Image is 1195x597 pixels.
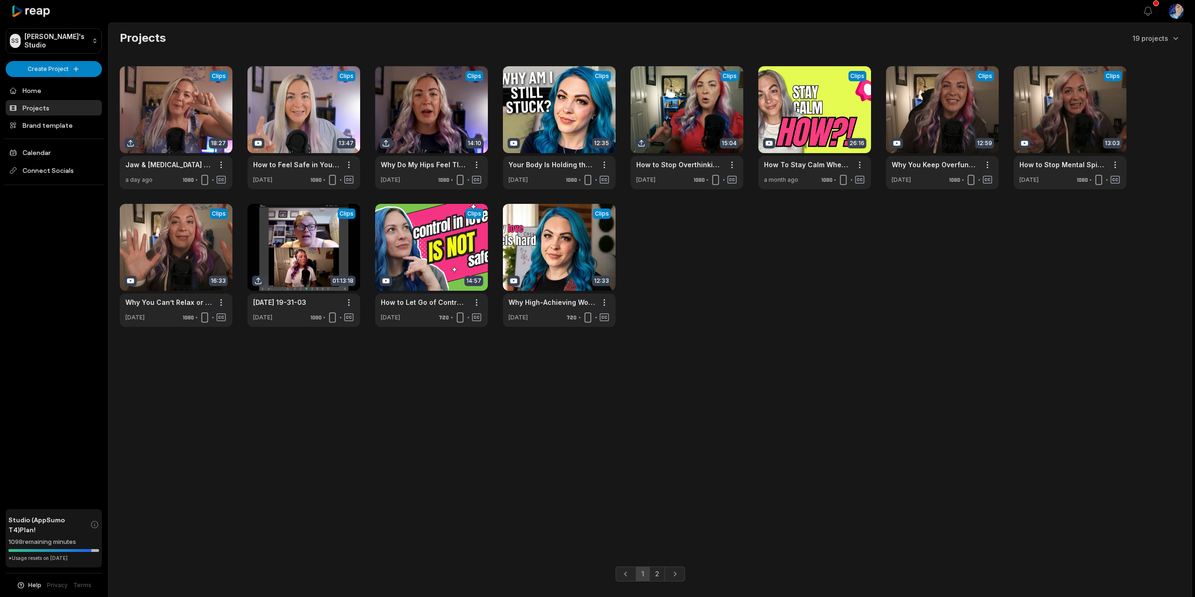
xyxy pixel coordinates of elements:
h2: Projects [120,31,166,46]
a: Brand template [6,117,102,133]
a: Calendar [6,145,102,160]
a: Jaw & [MEDICAL_DATA] Relief for Women _ Release Trauma Stored in [MEDICAL_DATA] & Reset Your Nerv... [125,160,212,170]
button: Create Project [6,61,102,77]
a: Page 2 [649,566,665,581]
div: 1098 remaining minutes [8,537,99,547]
span: Help [28,581,41,589]
a: Home [6,83,102,98]
a: Why You Keep Overfunctioning in Relationships (And the Need You’re Chasing) [892,160,978,170]
ul: Pagination [616,566,685,581]
div: *Usage resets on [DATE] [8,555,99,562]
a: Page 1 is your current page [636,566,650,581]
a: How to Stop Overthinking After a Date & Actually Enjoy It [636,160,723,170]
span: Studio (AppSumo T4) Plan! [8,515,90,535]
a: How to Let Go of Control in Love Without Losing Yourself [381,297,467,307]
a: How to Feel Safe in Your Body (Using 5-Minute Soft Girl Somatics) [253,160,339,170]
div: SS [10,34,21,48]
a: Your Body Is Holding the Mother Wound: Why You’re Still Stuck (Even After Talk Therapy) [509,160,595,170]
a: How to Stop Mental Spirals in Real-Time (Without Shaming Yourself) [1019,160,1106,170]
a: Previous page [616,566,636,581]
a: Why You Can’t Relax or Receive | [MEDICAL_DATA] Response in High-Achieving Women [125,297,212,307]
a: Privacy [47,581,68,589]
a: Why High-Achieving Women Struggle to Receive Love And How to Finally Let It In [509,297,595,307]
a: Terms [73,581,92,589]
button: 19 projects [1133,33,1180,43]
a: How To Stay Calm When Your Kid Loses It! Why Gentle Parenting Doesn’t Work [764,160,850,170]
a: Why Do My Hips Feel TIGHT(And How to Release the Tension for Good)- [381,160,467,170]
a: [DATE] 19-31-03 [253,297,306,307]
a: Projects [6,100,102,116]
a: Next page [664,566,685,581]
button: Help [16,581,41,589]
span: Connect Socials [6,162,102,179]
p: [PERSON_NAME]'s Studio [24,32,88,49]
